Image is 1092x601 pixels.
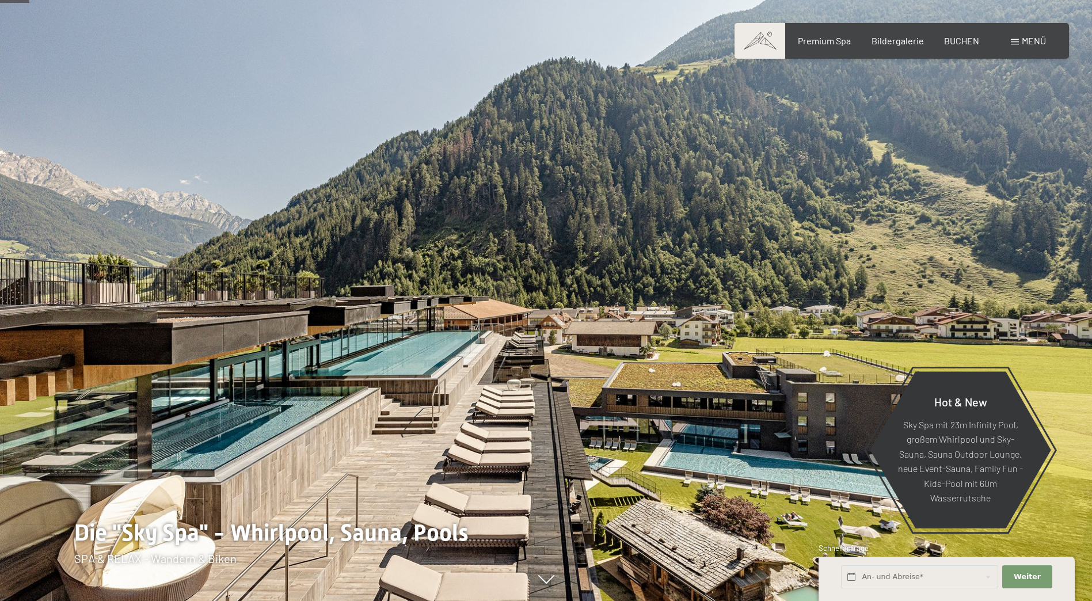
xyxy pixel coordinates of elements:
span: Schnellanfrage [819,543,869,553]
a: Hot & New Sky Spa mit 23m Infinity Pool, großem Whirlpool und Sky-Sauna, Sauna Outdoor Lounge, ne... [869,371,1052,529]
a: Premium Spa [798,35,851,46]
button: Weiter [1002,565,1052,589]
a: BUCHEN [944,35,979,46]
p: Sky Spa mit 23m Infinity Pool, großem Whirlpool und Sky-Sauna, Sauna Outdoor Lounge, neue Event-S... [898,417,1023,505]
span: Weiter [1014,572,1041,582]
span: Hot & New [934,394,987,408]
span: Menü [1022,35,1046,46]
a: Bildergalerie [872,35,924,46]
